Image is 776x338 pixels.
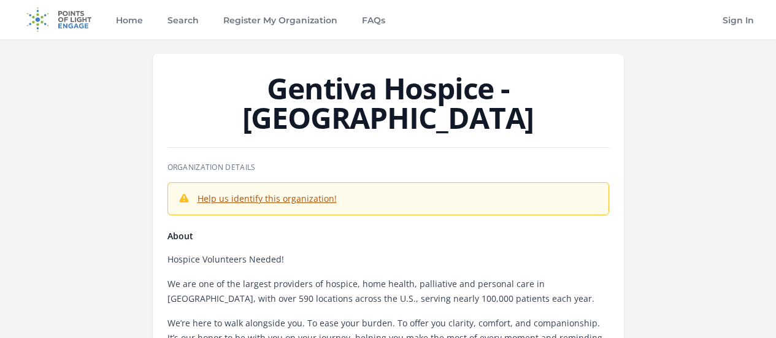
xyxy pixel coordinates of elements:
p: Hospice Volunteers Needed! [167,252,609,267]
p: We are one of the largest providers of hospice, home health, palliative and personal care in [GEO... [167,277,609,306]
h1: Gentiva Hospice - [GEOGRAPHIC_DATA] [167,74,609,133]
h3: Organization Details [167,163,609,172]
h4: About [167,230,609,242]
a: Help us identify this organization! [198,193,337,204]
